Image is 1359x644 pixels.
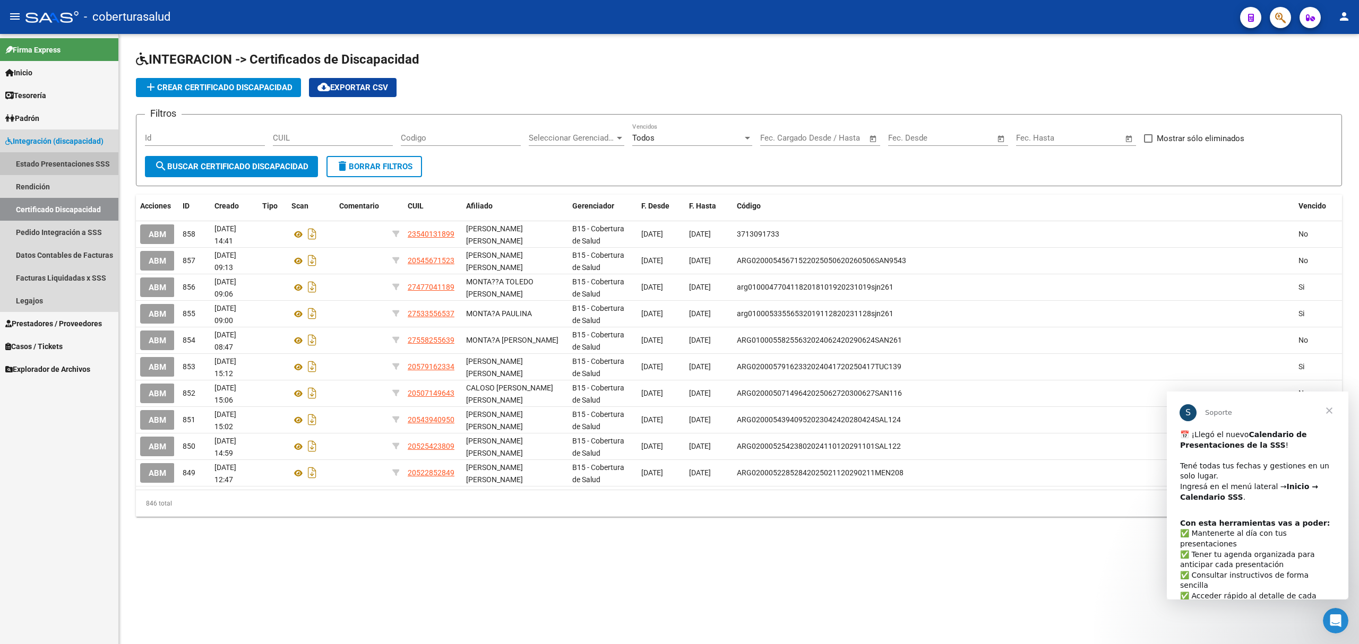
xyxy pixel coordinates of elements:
[1069,133,1120,143] input: Fecha fin
[689,202,716,210] span: F. Hasta
[529,133,615,143] span: Seleccionar Gerenciador
[1294,195,1342,217] datatable-header-cell: Vencido
[941,133,992,143] input: Fecha fin
[183,202,190,210] span: ID
[305,358,319,375] i: Descargar documento
[335,195,388,217] datatable-header-cell: Comentario
[689,468,711,477] span: [DATE]
[568,195,637,217] datatable-header-cell: Gerenciador
[641,442,663,450] span: [DATE]
[466,277,534,298] span: MONTA??A TOLEDO [PERSON_NAME]
[305,464,319,481] i: Descargar documento
[336,162,412,171] span: Borrar Filtros
[5,90,46,101] span: Tesorería
[145,156,318,177] button: Buscar Certificado Discapacidad
[641,468,663,477] span: [DATE]
[572,357,624,378] span: B15 - Cobertura de Salud
[140,463,175,483] button: ABM
[641,202,669,210] span: F. Desde
[737,415,901,424] span: ARG02000543940952023042420280424SAL124
[1123,133,1136,145] button: Open calendar
[214,463,236,484] span: [DATE] 12:47
[466,463,523,484] span: [PERSON_NAME] [PERSON_NAME]
[144,81,157,93] mat-icon: add
[685,195,733,217] datatable-header-cell: F. Hasta
[408,230,454,238] span: 23540131899
[309,78,397,97] button: Exportar CSV
[689,336,711,344] span: [DATE]
[305,411,319,428] i: Descargar documento
[5,318,102,329] span: Prestadores / Proveedores
[1298,202,1326,210] span: Vencido
[888,133,931,143] input: Fecha inicio
[140,277,175,297] button: ABM
[1298,256,1308,265] span: No
[136,195,178,217] datatable-header-cell: Acciones
[140,357,175,377] button: ABM
[408,415,454,424] span: 20543940950
[1016,133,1059,143] input: Fecha inicio
[641,362,663,371] span: [DATE]
[140,410,175,430] button: ABM
[760,133,803,143] input: Fecha inicio
[336,160,349,172] mat-icon: delete
[149,442,166,451] span: ABM
[149,309,166,319] span: ABM
[214,330,236,351] span: [DATE] 08:47
[136,78,301,97] button: Crear Certificado Discapacidad
[466,357,523,378] span: [PERSON_NAME] [PERSON_NAME]
[466,309,532,318] span: MONTA?A PAULINA
[637,195,685,217] datatable-header-cell: F. Desde
[572,463,624,484] span: B15 - Cobertura de Salud
[183,415,195,424] span: 851
[214,357,236,378] span: [DATE] 15:12
[641,389,663,397] span: [DATE]
[214,251,236,272] span: [DATE] 09:13
[737,468,904,477] span: ARG02000522852842025021120290211MEN208
[1323,608,1348,633] iframe: Intercom live chat
[408,336,454,344] span: 27558255639
[689,309,711,318] span: [DATE]
[154,160,167,172] mat-icon: search
[5,341,63,352] span: Casos / Tickets
[867,133,880,145] button: Open calendar
[572,251,624,272] span: B15 - Cobertura de Salud
[140,330,175,350] button: ABM
[305,225,319,242] i: Descargar documento
[149,362,166,372] span: ABM
[737,389,902,397] span: ARG02000507149642025062720300627SAN116
[149,230,166,239] span: ABM
[572,224,624,245] span: B15 - Cobertura de Salud
[408,283,454,291] span: 27477041189
[183,362,195,371] span: 853
[689,389,711,397] span: [DATE]
[466,251,523,272] span: [PERSON_NAME] [PERSON_NAME]
[5,67,32,79] span: Inicio
[737,309,893,318] span: arg01000533556532019112820231128sjn261
[572,410,624,431] span: B15 - Cobertura de Salud
[305,252,319,269] i: Descargar documento
[214,437,236,457] span: [DATE] 14:59
[1298,389,1308,397] span: No
[178,195,210,217] datatable-header-cell: ID
[408,309,454,318] span: 27533556537
[145,106,182,121] h3: Filtros
[466,384,553,404] span: CALOSO [PERSON_NAME] [PERSON_NAME]
[689,230,711,238] span: [DATE]
[408,256,454,265] span: 20545671523
[572,202,614,210] span: Gerenciador
[737,202,761,210] span: Código
[408,389,454,397] span: 20507149643
[689,442,711,450] span: [DATE]
[149,256,166,266] span: ABM
[5,112,39,124] span: Padrón
[466,224,523,245] span: [PERSON_NAME] [PERSON_NAME]
[641,256,663,265] span: [DATE]
[641,230,663,238] span: [DATE]
[733,195,1294,217] datatable-header-cell: Código
[689,362,711,371] span: [DATE]
[214,224,236,245] span: [DATE] 14:41
[140,304,175,324] button: ABM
